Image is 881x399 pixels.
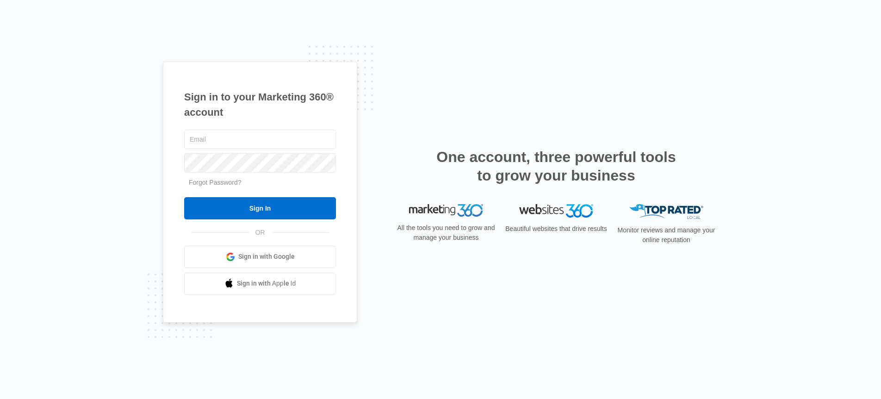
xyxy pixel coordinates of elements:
[504,224,608,234] p: Beautiful websites that drive results
[184,89,336,120] h1: Sign in to your Marketing 360® account
[189,179,242,186] a: Forgot Password?
[237,279,296,288] span: Sign in with Apple Id
[409,204,483,217] img: Marketing 360
[629,204,703,219] img: Top Rated Local
[434,148,679,185] h2: One account, three powerful tools to grow your business
[519,204,593,218] img: Websites 360
[394,223,498,243] p: All the tools you need to grow and manage your business
[184,273,336,295] a: Sign in with Apple Id
[184,246,336,268] a: Sign in with Google
[249,228,272,237] span: OR
[238,252,295,262] span: Sign in with Google
[614,225,718,245] p: Monitor reviews and manage your online reputation
[184,197,336,219] input: Sign In
[184,130,336,149] input: Email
